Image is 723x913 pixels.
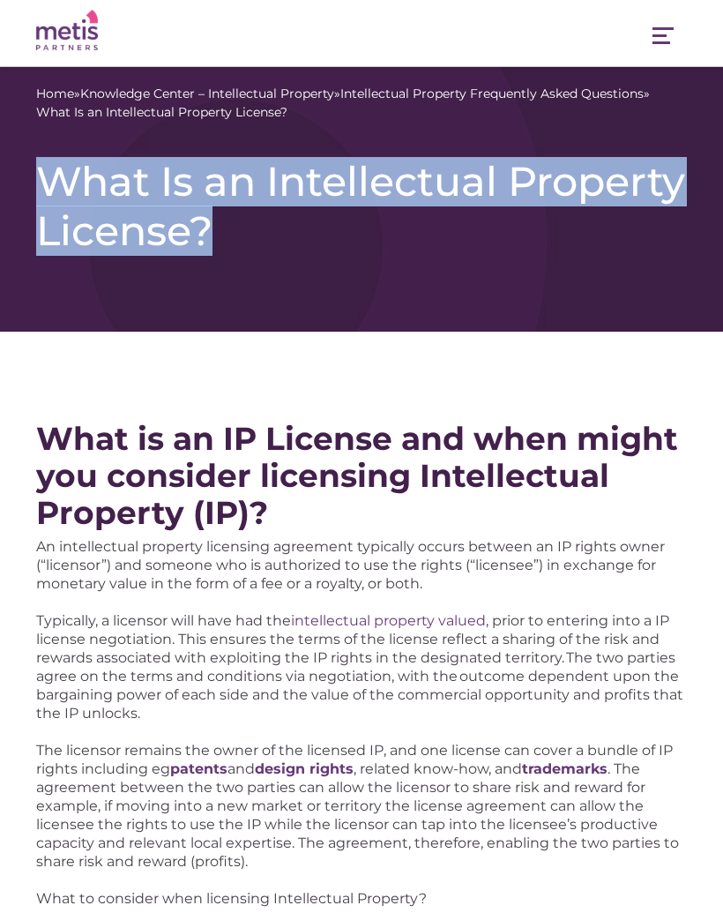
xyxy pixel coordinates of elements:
a: trademarks [522,760,607,777]
strong: What is an IP License and when might you consider licensing Intellectual Property (IP)? [36,419,678,532]
a: intellectual property valued [291,612,486,629]
a: Intellectual Property Frequently Asked Questions [340,85,644,103]
p: An intellectual property licensing agreement typically occurs between an IP rights owner (“licens... [36,537,687,593]
span: What Is an Intellectual Property License? [36,103,287,122]
p: What to consider when licensing Intellectual Property? [36,889,687,908]
h1: What Is an Intellectual Property License? [36,157,687,256]
p: Typically, a licensor will have had the , prior to entering into a IP license negotiation. This e... [36,611,687,722]
a: Knowledge Center – Intellectual Property [80,85,334,103]
img: Metis Partners [36,10,98,51]
p: The licensor remains the owner of the licensed IP, and one license can cover a bundle of IP right... [36,741,687,871]
span: » » » [36,85,687,122]
a: Home [36,85,74,103]
a: design rights [255,760,354,777]
a: patents [170,760,227,777]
